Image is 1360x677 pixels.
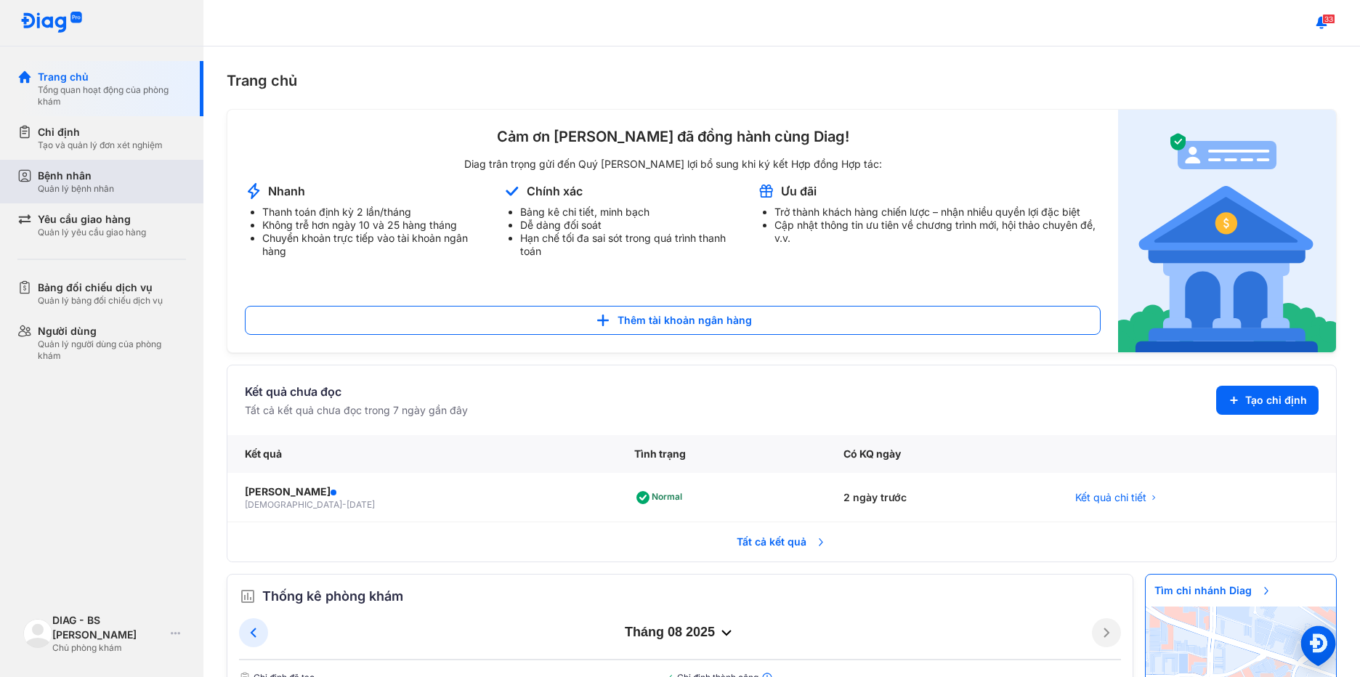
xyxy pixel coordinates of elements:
li: Dễ dàng đối soát [520,219,740,232]
div: Tình trạng [617,435,826,473]
div: Quản lý yêu cầu giao hàng [38,227,146,238]
li: Thanh toán định kỳ 2 lần/tháng [262,206,485,219]
div: Bảng đối chiếu dịch vụ [38,280,163,295]
li: Cập nhật thông tin ưu tiên về chương trình mới, hội thảo chuyên đề, v.v. [774,219,1101,245]
div: tháng 08 2025 [268,624,1092,641]
div: Normal [634,486,688,509]
div: [PERSON_NAME] [245,485,599,499]
li: Không trễ hơn ngày 10 và 25 hàng tháng [262,219,485,232]
img: order.5a6da16c.svg [239,588,256,605]
li: Bảng kê chi tiết, minh bạch [520,206,740,219]
span: [DEMOGRAPHIC_DATA] [245,499,342,510]
img: logo [20,12,83,34]
div: Tạo và quản lý đơn xét nghiệm [38,139,163,151]
span: Tạo chỉ định [1245,393,1307,408]
img: account-announcement [1118,110,1336,352]
img: account-announcement [757,182,775,200]
button: Tạo chỉ định [1216,386,1319,415]
div: Quản lý người dùng của phòng khám [38,338,186,362]
span: Thống kê phòng khám [262,586,403,607]
div: Tổng quan hoạt động của phòng khám [38,84,186,108]
div: Trang chủ [227,70,1337,92]
img: account-announcement [245,182,262,200]
button: Thêm tài khoản ngân hàng [245,306,1101,335]
li: Trở thành khách hàng chiến lược – nhận nhiều quyền lợi đặc biệt [774,206,1101,219]
div: 2 ngày trước [826,473,1058,523]
span: Tất cả kết quả [728,526,835,558]
span: 33 [1322,14,1335,24]
img: logo [23,619,52,648]
div: Chính xác [527,183,583,199]
div: Có KQ ngày [826,435,1058,473]
div: Ưu đãi [781,183,817,199]
div: Chỉ định [38,125,163,139]
div: Tất cả kết quả chưa đọc trong 7 ngày gần đây [245,403,468,418]
div: Quản lý bệnh nhân [38,183,114,195]
span: Tìm chi nhánh Diag [1146,575,1281,607]
div: Yêu cầu giao hàng [38,212,146,227]
div: Bệnh nhân [38,169,114,183]
span: - [342,499,347,510]
span: [DATE] [347,499,375,510]
div: Trang chủ [38,70,186,84]
div: Chủ phòng khám [52,642,165,654]
img: account-announcement [503,182,521,200]
div: Kết quả chưa đọc [245,383,468,400]
div: Người dùng [38,324,186,338]
div: Nhanh [268,183,305,199]
div: DIAG - BS [PERSON_NAME] [52,613,165,642]
div: Quản lý bảng đối chiếu dịch vụ [38,295,163,307]
span: Kết quả chi tiết [1075,490,1146,505]
div: Diag trân trọng gửi đến Quý [PERSON_NAME] lợi bổ sung khi ký kết Hợp đồng Hợp tác: [245,158,1101,171]
div: Cảm ơn [PERSON_NAME] đã đồng hành cùng Diag! [245,127,1101,146]
div: Kết quả [227,435,617,473]
li: Hạn chế tối đa sai sót trong quá trình thanh toán [520,232,740,258]
li: Chuyển khoản trực tiếp vào tài khoản ngân hàng [262,232,485,258]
